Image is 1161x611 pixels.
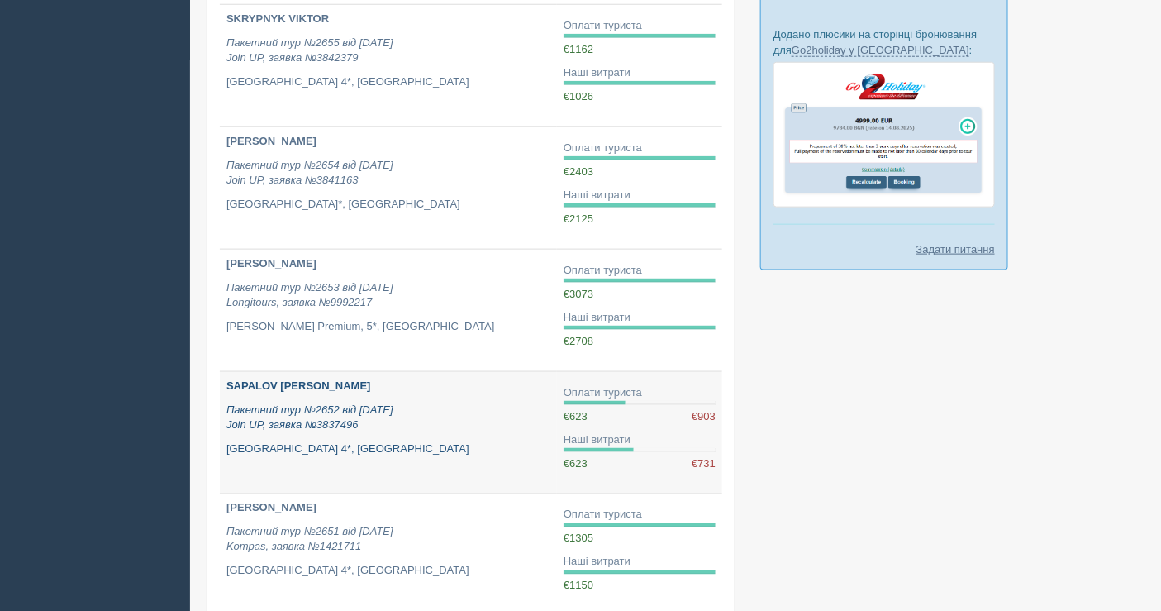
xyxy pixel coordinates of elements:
[226,36,393,64] i: Пакетний тур №2655 від [DATE] Join UP, заявка №3842379
[564,43,593,55] span: €1162
[564,532,593,545] span: €1305
[564,310,716,326] div: Наші витрати
[564,555,716,570] div: Наші витрати
[564,141,716,156] div: Оплати туриста
[916,241,995,257] a: Задати питання
[564,90,593,103] span: €1026
[564,457,588,470] span: €623
[226,197,550,212] p: [GEOGRAPHIC_DATA]*, [GEOGRAPHIC_DATA]
[564,288,593,300] span: €3073
[692,456,716,472] span: €731
[773,62,995,208] img: go2holiday-proposal-for-travel-agency.png
[564,580,593,592] span: €1150
[226,159,393,187] i: Пакетний тур №2654 від [DATE] Join UP, заявка №3841163
[792,44,969,57] a: Go2holiday у [GEOGRAPHIC_DATA]
[226,442,550,457] p: [GEOGRAPHIC_DATA] 4*, [GEOGRAPHIC_DATA]
[564,410,588,422] span: €623
[564,18,716,34] div: Оплати туриста
[226,403,393,432] i: Пакетний тур №2652 від [DATE] Join UP, заявка №3837496
[773,26,995,58] p: Додано плюсики на сторінці бронювання для :
[564,188,716,203] div: Наші витрати
[220,250,557,371] a: [PERSON_NAME] Пакетний тур №2653 від [DATE]Longitours, заявка №9992217 [PERSON_NAME] Premium, 5*,...
[220,5,557,126] a: SKRYPNYK VIKTOR Пакетний тур №2655 від [DATE]Join UP, заявка №3842379 [GEOGRAPHIC_DATA] 4*, [GEOG...
[226,564,550,580] p: [GEOGRAPHIC_DATA] 4*, [GEOGRAPHIC_DATA]
[692,409,716,425] span: €903
[564,263,716,279] div: Оплати туриста
[564,212,593,225] span: €2125
[564,432,716,448] div: Наші витрати
[226,257,316,270] b: [PERSON_NAME]
[220,127,557,249] a: [PERSON_NAME] Пакетний тур №2654 від [DATE]Join UP, заявка №3841163 [GEOGRAPHIC_DATA]*, [GEOGRAPH...
[564,65,716,81] div: Наші витрати
[564,335,593,347] span: €2708
[564,385,716,401] div: Оплати туриста
[226,379,371,392] b: SAPALOV [PERSON_NAME]
[226,135,316,147] b: [PERSON_NAME]
[220,372,557,494] a: SAPALOV [PERSON_NAME] Пакетний тур №2652 від [DATE]Join UP, заявка №3837496 [GEOGRAPHIC_DATA] 4*,...
[226,319,550,335] p: [PERSON_NAME] Premium, 5*, [GEOGRAPHIC_DATA]
[226,502,316,514] b: [PERSON_NAME]
[226,281,393,309] i: Пакетний тур №2653 від [DATE] Longitours, заявка №9992217
[226,74,550,90] p: [GEOGRAPHIC_DATA] 4*, [GEOGRAPHIC_DATA]
[564,165,593,178] span: €2403
[564,508,716,523] div: Оплати туриста
[226,526,393,554] i: Пакетний тур №2651 від [DATE] Kompas, заявка №1421711
[226,12,329,25] b: SKRYPNYK VIKTOR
